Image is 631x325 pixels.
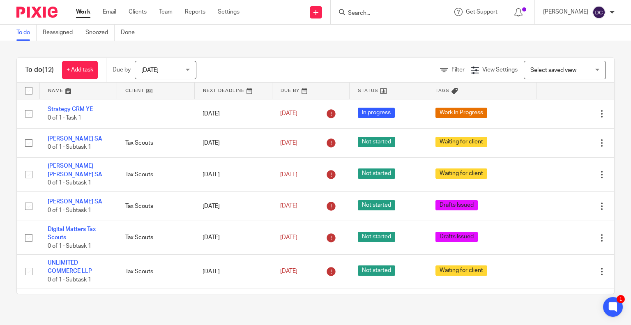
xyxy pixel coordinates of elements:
[117,191,195,221] td: Tax Scouts
[48,115,81,121] span: 0 of 1 · Task 1
[103,8,116,16] a: Email
[159,8,173,16] a: Team
[48,243,91,249] span: 0 of 1 · Subtask 1
[48,180,91,186] span: 0 of 1 · Subtask 1
[43,25,79,41] a: Reassigned
[543,8,588,16] p: [PERSON_NAME]
[435,265,487,276] span: Waiting for client
[48,277,91,283] span: 0 of 1 · Subtask 1
[76,8,90,16] a: Work
[482,67,518,73] span: View Settings
[48,163,102,177] a: [PERSON_NAME] [PERSON_NAME] SA
[435,168,487,179] span: Waiting for client
[85,25,115,41] a: Snoozed
[194,191,272,221] td: [DATE]
[16,25,37,41] a: To do
[48,144,91,150] span: 0 of 1 · Subtask 1
[117,128,195,157] td: Tax Scouts
[48,199,102,205] a: [PERSON_NAME] SA
[25,66,54,74] h1: To do
[185,8,205,16] a: Reports
[117,221,195,254] td: Tax Scouts
[358,265,395,276] span: Not started
[280,140,297,146] span: [DATE]
[435,232,478,242] span: Drafts Issued
[129,8,147,16] a: Clients
[347,10,421,17] input: Search
[617,295,625,303] div: 1
[358,168,395,179] span: Not started
[592,6,606,19] img: svg%3E
[358,200,395,210] span: Not started
[113,66,131,74] p: Due by
[435,88,449,93] span: Tags
[117,158,195,191] td: Tax Scouts
[117,255,195,288] td: Tax Scouts
[48,106,93,112] a: Strategy CRM YE
[48,260,92,274] a: UNLIMITED COMMERCE LLP
[280,111,297,117] span: [DATE]
[280,172,297,177] span: [DATE]
[194,99,272,128] td: [DATE]
[280,235,297,240] span: [DATE]
[435,200,478,210] span: Drafts Issued
[358,108,395,118] span: In progress
[451,67,465,73] span: Filter
[62,61,98,79] a: + Add task
[194,255,272,288] td: [DATE]
[194,288,272,322] td: [DATE]
[466,9,497,15] span: Get Support
[194,128,272,157] td: [DATE]
[218,8,240,16] a: Settings
[358,137,395,147] span: Not started
[48,136,102,142] a: [PERSON_NAME] SA
[194,158,272,191] td: [DATE]
[530,67,576,73] span: Select saved view
[435,137,487,147] span: Waiting for client
[121,25,141,41] a: Done
[280,203,297,209] span: [DATE]
[42,67,54,73] span: (12)
[16,7,58,18] img: Pixie
[48,226,96,240] a: Digital Matters Tax Scouts
[194,221,272,254] td: [DATE]
[48,207,91,213] span: 0 of 1 · Subtask 1
[358,232,395,242] span: Not started
[280,269,297,274] span: [DATE]
[141,67,159,73] span: [DATE]
[435,108,487,118] span: Work In Progress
